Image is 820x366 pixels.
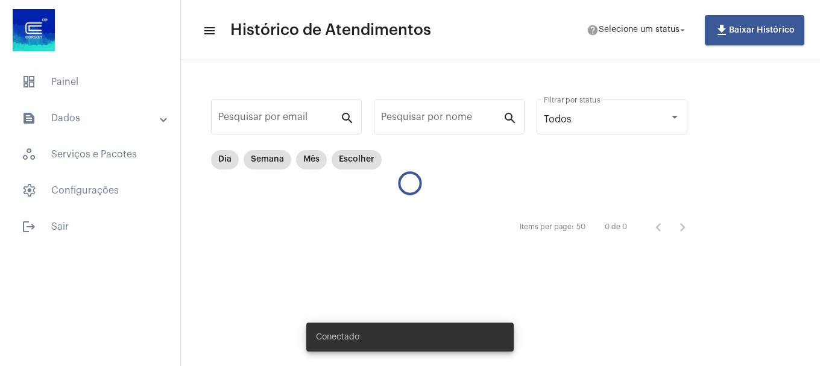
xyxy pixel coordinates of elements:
span: sidenav icon [22,183,36,198]
button: Selecione um status [579,18,695,42]
div: Items per page: [520,223,574,231]
mat-chip: Dia [211,150,239,169]
button: Próxima página [670,215,695,239]
span: sidenav icon [22,147,36,162]
span: Sair [12,212,168,241]
span: Baixar Histórico [714,26,795,34]
span: sidenav icon [22,75,36,89]
span: Painel [12,68,168,96]
mat-icon: sidenav icon [203,24,215,38]
img: d4669ae0-8c07-2337-4f67-34b0df7f5ae4.jpeg [10,6,58,54]
div: 0 de 0 [605,223,627,231]
button: Página anterior [646,215,670,239]
button: Baixar Histórico [705,15,804,45]
span: Histórico de Atendimentos [230,21,431,40]
mat-icon: arrow_drop_down [677,25,688,36]
span: Configurações [12,176,168,205]
span: Selecione um status [599,26,680,34]
input: Pesquisar por email [218,114,340,125]
div: 50 [576,223,585,231]
mat-icon: sidenav icon [22,219,36,234]
mat-icon: file_download [714,23,729,37]
mat-icon: sidenav icon [22,111,36,125]
mat-icon: help [587,24,599,36]
span: Serviços e Pacotes [12,140,168,169]
mat-chip: Semana [244,150,291,169]
span: Conectado [316,331,359,343]
mat-panel-title: Dados [22,111,161,125]
mat-expansion-panel-header: sidenav iconDados [7,104,180,133]
mat-chip: Escolher [332,150,382,169]
mat-icon: search [503,110,517,125]
mat-chip: Mês [296,150,327,169]
input: Pesquisar por nome [381,114,503,125]
span: Todos [544,115,572,124]
mat-icon: search [340,110,355,125]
